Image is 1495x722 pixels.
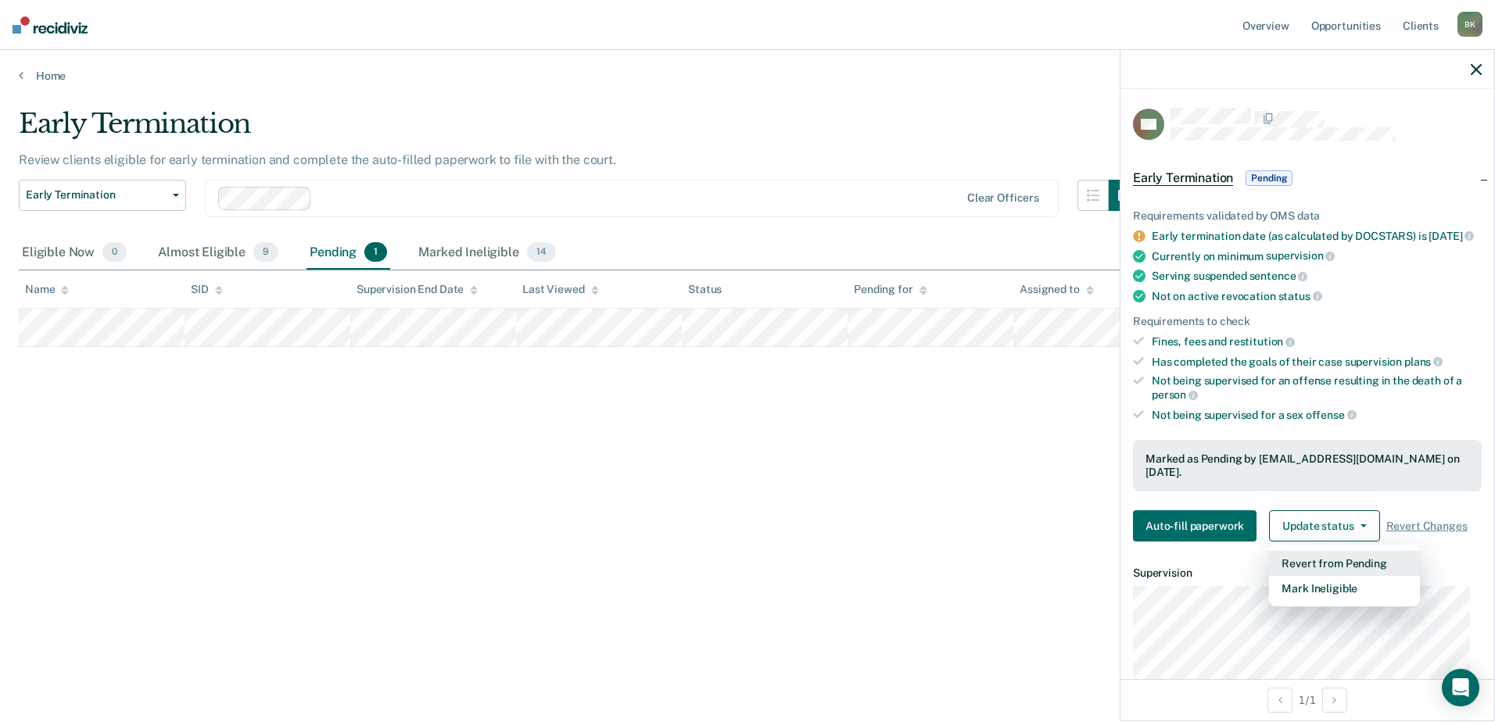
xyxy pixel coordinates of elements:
[1246,170,1292,186] span: Pending
[155,236,281,270] div: Almost Eligible
[1152,229,1482,243] div: Early termination date (as calculated by DOCSTARS) is [DATE]
[1133,315,1482,328] div: Requirements to check
[19,152,616,167] p: Review clients eligible for early termination and complete the auto-filled paperwork to file with...
[1120,153,1494,203] div: Early TerminationPending
[1306,409,1357,421] span: offense
[1133,510,1257,541] button: Auto-fill paperwork
[1269,551,1420,576] button: Revert from Pending
[527,242,556,263] span: 14
[1152,269,1482,283] div: Serving suspended
[253,242,278,263] span: 9
[102,242,127,263] span: 0
[1152,355,1482,369] div: Has completed the goals of their case supervision
[1152,388,1198,401] span: person
[1322,688,1347,713] button: Next Opportunity
[1266,249,1335,262] span: supervision
[191,283,223,296] div: SID
[1229,335,1295,348] span: restitution
[1404,356,1443,368] span: plans
[1269,510,1379,541] button: Update status
[522,283,598,296] div: Last Viewed
[1267,688,1292,713] button: Previous Opportunity
[19,108,1140,152] div: Early Termination
[1152,334,1482,348] div: Fines, fees and
[1133,567,1482,580] dt: Supervision
[1133,510,1263,541] a: Navigate to form link
[1152,249,1482,263] div: Currently on minimum
[25,283,69,296] div: Name
[1278,290,1322,302] span: status
[19,236,130,270] div: Eligible Now
[1442,669,1479,706] div: Open Intercom Messenger
[1386,520,1468,533] span: Revert Changes
[1133,170,1233,186] span: Early Termination
[13,16,88,34] img: Recidiviz
[415,236,558,270] div: Marked Ineligible
[26,188,167,202] span: Early Termination
[688,283,722,296] div: Status
[364,242,387,263] span: 1
[307,236,390,270] div: Pending
[19,69,1476,83] a: Home
[1152,374,1482,401] div: Not being supervised for an offense resulting in the death of a
[854,283,927,296] div: Pending for
[1269,576,1420,601] button: Mark Ineligible
[1133,209,1482,223] div: Requirements validated by OMS data
[357,283,478,296] div: Supervision End Date
[1152,408,1482,422] div: Not being supervised for a sex
[1457,12,1482,37] div: B K
[1152,289,1482,303] div: Not on active revocation
[1145,452,1469,479] div: Marked as Pending by [EMAIL_ADDRESS][DOMAIN_NAME] on [DATE].
[1249,270,1308,282] span: sentence
[967,191,1039,205] div: Clear officers
[1120,679,1494,720] div: 1 / 1
[1020,283,1093,296] div: Assigned to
